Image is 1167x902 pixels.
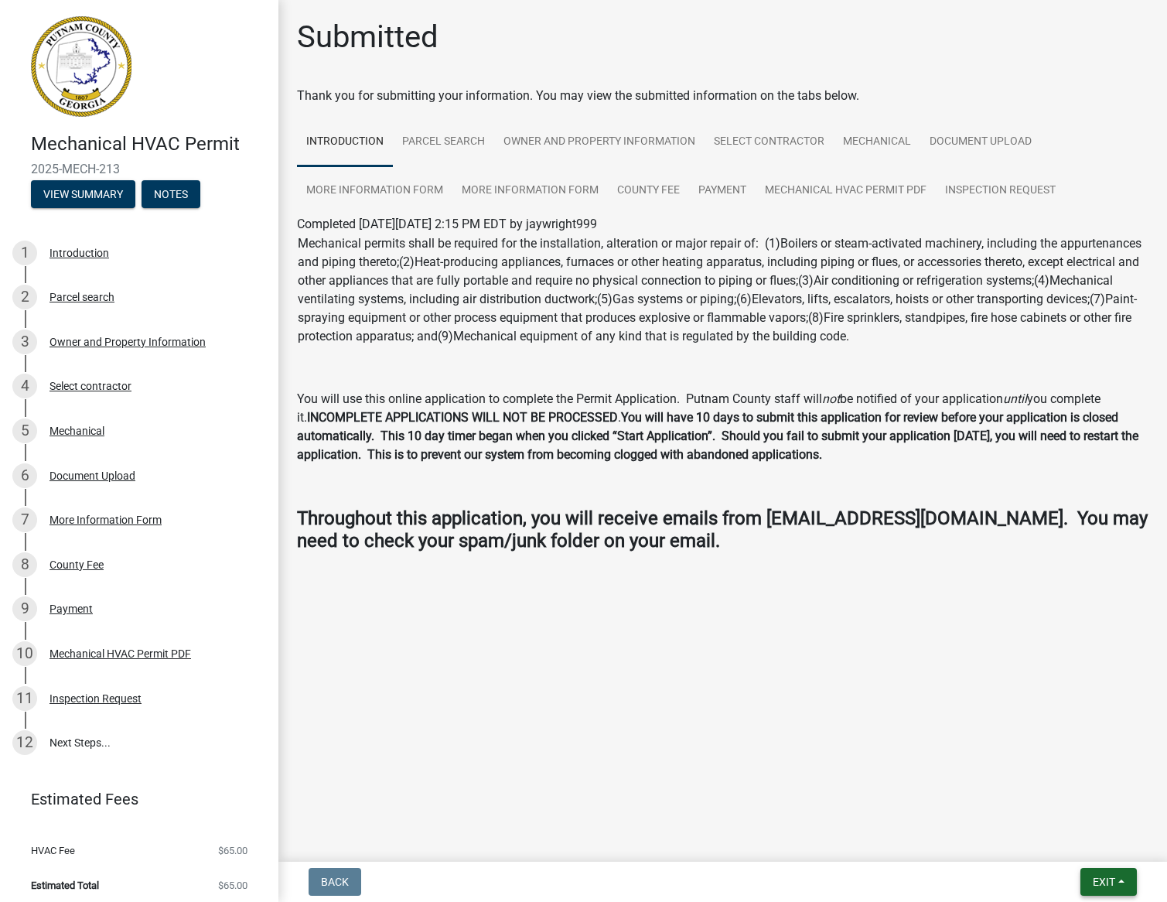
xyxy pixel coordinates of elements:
[920,118,1041,167] a: Document Upload
[297,19,438,56] h1: Submitted
[12,419,37,443] div: 5
[12,686,37,711] div: 11
[297,507,1148,552] strong: Throughout this application, you will receive emails from [EMAIL_ADDRESS][DOMAIN_NAME]. You may n...
[12,784,254,815] a: Estimated Fees
[297,390,1148,464] p: You will use this online application to complete the Permit Application. Putnam County staff will...
[31,846,75,856] span: HVAC Fee
[142,189,200,201] wm-modal-confirm: Notes
[12,241,37,265] div: 1
[452,166,608,216] a: More Information Form
[49,648,191,659] div: Mechanical HVAC Permit PDF
[31,189,135,201] wm-modal-confirm: Summary
[12,596,37,621] div: 9
[689,166,756,216] a: Payment
[31,180,135,208] button: View Summary
[12,730,37,755] div: 12
[1080,868,1137,896] button: Exit
[31,133,266,155] h4: Mechanical HVAC Permit
[142,180,200,208] button: Notes
[49,337,206,347] div: Owner and Property Information
[705,118,834,167] a: Select contractor
[31,880,99,890] span: Estimated Total
[834,118,920,167] a: Mechanical
[309,868,361,896] button: Back
[936,166,1065,216] a: Inspection Request
[12,285,37,309] div: 2
[218,846,247,856] span: $65.00
[49,514,162,525] div: More Information Form
[49,603,93,614] div: Payment
[756,166,936,216] a: Mechanical HVAC Permit PDF
[49,470,135,481] div: Document Upload
[822,391,840,406] i: not
[297,234,1148,347] td: Mechanical permits shall be required for the installation, alteration or major repair of: (1)Boil...
[49,559,104,570] div: County Fee
[12,374,37,398] div: 4
[1003,391,1027,406] i: until
[297,118,393,167] a: Introduction
[494,118,705,167] a: Owner and Property Information
[218,880,247,890] span: $65.00
[297,410,1138,462] strong: You will have 10 days to submit this application for review before your application is closed aut...
[31,16,131,117] img: Putnam County, Georgia
[321,876,349,888] span: Back
[49,693,142,704] div: Inspection Request
[608,166,689,216] a: County Fee
[307,410,618,425] strong: INCOMPLETE APPLICATIONS WILL NOT BE PROCESSED
[12,507,37,532] div: 7
[297,166,452,216] a: More Information Form
[49,292,114,302] div: Parcel search
[12,641,37,666] div: 10
[12,330,37,354] div: 3
[49,425,104,436] div: Mechanical
[393,118,494,167] a: Parcel search
[1093,876,1115,888] span: Exit
[297,87,1148,105] div: Thank you for submitting your information. You may view the submitted information on the tabs below.
[49,381,131,391] div: Select contractor
[12,552,37,577] div: 8
[297,217,597,231] span: Completed [DATE][DATE] 2:15 PM EDT by jaywright999
[12,463,37,488] div: 6
[49,248,109,258] div: Introduction
[31,162,247,176] span: 2025-MECH-213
